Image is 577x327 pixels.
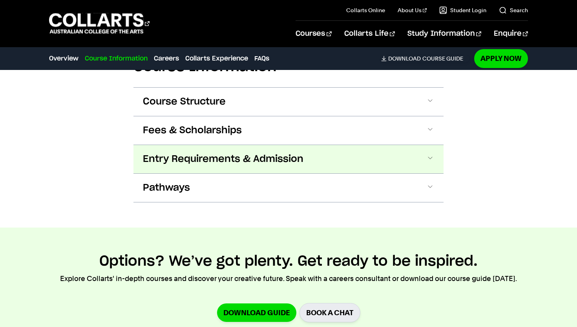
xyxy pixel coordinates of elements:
a: Enquire [494,21,528,47]
a: About Us [398,6,427,14]
a: Collarts Online [346,6,385,14]
a: Download Guide [217,303,296,322]
h2: Options? We’ve got plenty. Get ready to be inspired. [99,253,478,270]
a: Collarts Life [344,21,395,47]
a: DownloadCourse Guide [381,55,469,62]
a: FAQs [254,54,269,63]
button: Entry Requirements & Admission [133,145,444,173]
a: Overview [49,54,79,63]
span: Download [388,55,421,62]
a: BOOK A CHAT [299,303,360,322]
p: Explore Collarts' in-depth courses and discover your creative future. Speak with a careers consul... [60,273,517,284]
a: Collarts Experience [185,54,248,63]
span: Course Structure [143,96,226,108]
a: Study Information [407,21,481,47]
div: Go to homepage [49,12,150,35]
a: Careers [154,54,179,63]
a: Student Login [439,6,486,14]
button: Course Structure [133,88,444,116]
button: Fees & Scholarships [133,116,444,145]
a: Course Information [85,54,148,63]
button: Pathways [133,174,444,202]
a: Courses [296,21,331,47]
span: Entry Requirements & Admission [143,153,303,165]
a: Apply Now [474,49,528,68]
span: Fees & Scholarships [143,124,242,137]
a: Search [499,6,528,14]
span: Pathways [143,182,190,194]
